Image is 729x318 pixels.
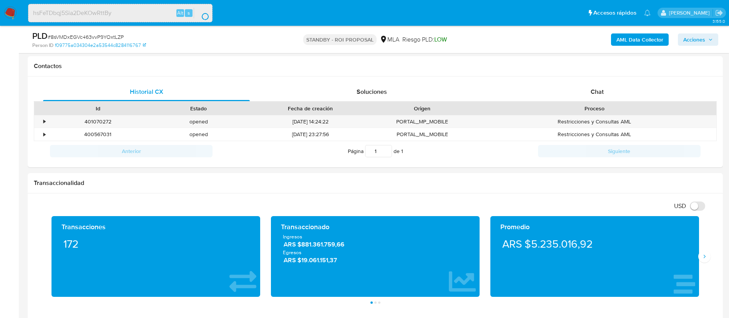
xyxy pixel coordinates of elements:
[48,128,148,141] div: 400567031
[473,115,716,128] div: Restricciones y Consultas AML
[148,115,249,128] div: opened
[372,128,473,141] div: PORTAL_ML_MOBILE
[154,105,244,112] div: Estado
[55,42,146,49] a: f09775a034304e2a53544c8284116767
[616,33,663,46] b: AML Data Collector
[538,145,701,157] button: Siguiente
[43,131,45,138] div: •
[48,115,148,128] div: 401070272
[678,33,718,46] button: Acciones
[34,62,717,70] h1: Contactos
[48,33,124,41] span: # 8sVMDxEGVc463vvP9YOxtLZP
[188,9,190,17] span: s
[593,9,636,17] span: Accesos rápidos
[50,145,213,157] button: Anterior
[372,115,473,128] div: PORTAL_MP_MOBILE
[32,30,48,42] b: PLD
[148,128,249,141] div: opened
[478,105,711,112] div: Proceso
[644,10,651,16] a: Notificaciones
[348,145,403,157] span: Página de
[130,87,163,96] span: Historial CX
[434,35,447,44] span: LOW
[591,87,604,96] span: Chat
[669,9,712,17] p: nicolas.duclosson@mercadolibre.com
[249,115,372,128] div: [DATE] 14:24:22
[43,118,45,125] div: •
[473,128,716,141] div: Restricciones y Consultas AML
[303,34,377,45] p: STANDBY - ROI PROPOSAL
[611,33,669,46] button: AML Data Collector
[28,8,212,18] input: Buscar usuario o caso...
[715,9,723,17] a: Salir
[377,105,467,112] div: Origen
[357,87,387,96] span: Soluciones
[683,33,705,46] span: Acciones
[401,147,403,155] span: 1
[53,105,143,112] div: Id
[194,8,209,18] button: search-icon
[254,105,367,112] div: Fecha de creación
[32,42,53,49] b: Person ID
[249,128,372,141] div: [DATE] 23:27:56
[34,179,717,187] h1: Transaccionalidad
[712,18,725,24] span: 3.155.0
[402,35,447,44] span: Riesgo PLD:
[380,35,399,44] div: MLA
[177,9,183,17] span: Alt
